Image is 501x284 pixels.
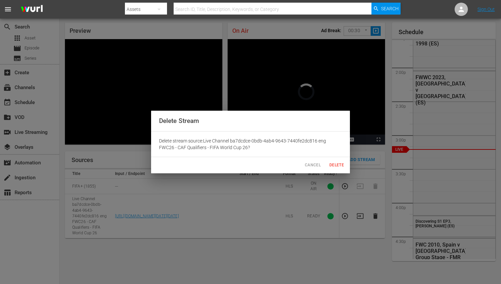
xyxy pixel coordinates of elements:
span: Delete [329,162,345,169]
span: Search [381,3,399,15]
span: menu [4,5,12,13]
span: Cancel [305,162,321,169]
span: Delete Stream [159,117,199,125]
a: Sign Out [477,7,495,12]
p: Delete stream source: Live Channel ba7dcdce-0bdb-4ab4-9643-7440fe2dc816 eng FWC26 - CAF Qualifier... [159,138,342,151]
img: ans4CAIJ8jUAAAAAAAAAAAAAAAAAAAAAAAAgQb4GAAAAAAAAAAAAAAAAAAAAAAAAJMjXAAAAAAAAAAAAAAAAAAAAAAAAgAT5G... [16,2,48,17]
button: Cancel [302,160,323,171]
button: Delete [326,160,347,171]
